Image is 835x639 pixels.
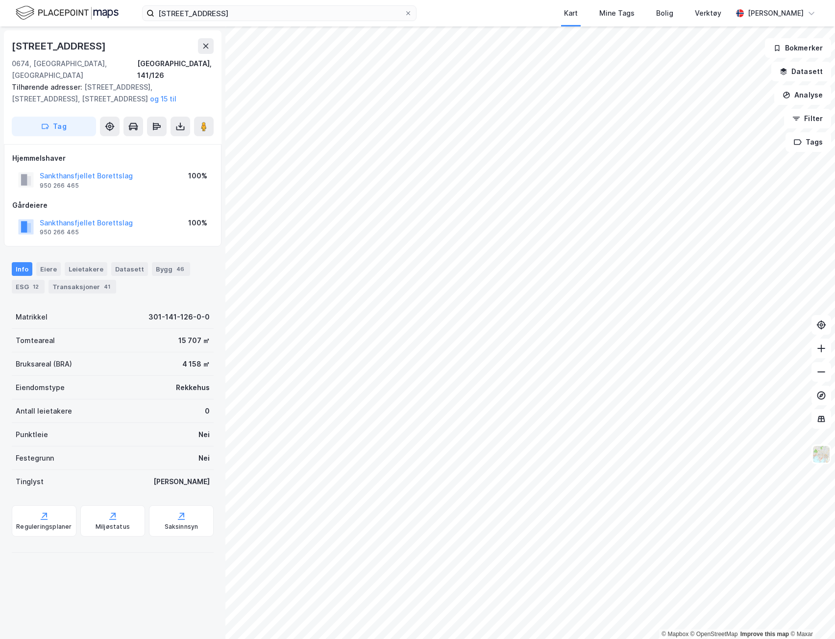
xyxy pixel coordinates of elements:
[152,262,190,276] div: Bygg
[165,523,198,531] div: Saksinnsyn
[12,81,206,105] div: [STREET_ADDRESS], [STREET_ADDRESS], [STREET_ADDRESS]
[49,280,116,294] div: Transaksjoner
[765,38,831,58] button: Bokmerker
[36,262,61,276] div: Eiere
[198,452,210,464] div: Nei
[12,152,213,164] div: Hjemmelshaver
[786,592,835,639] div: Kontrollprogram for chat
[16,311,48,323] div: Matrikkel
[690,631,738,638] a: OpenStreetMap
[102,282,112,292] div: 41
[12,83,84,91] span: Tilhørende adresser:
[16,4,119,22] img: logo.f888ab2527a4732fd821a326f86c7f29.svg
[12,117,96,136] button: Tag
[16,452,54,464] div: Festegrunn
[16,523,72,531] div: Reguleringsplaner
[182,358,210,370] div: 4 158 ㎡
[178,335,210,346] div: 15 707 ㎡
[16,358,72,370] div: Bruksareal (BRA)
[188,217,207,229] div: 100%
[12,199,213,211] div: Gårdeiere
[599,7,635,19] div: Mine Tags
[812,445,831,464] img: Z
[12,38,108,54] div: [STREET_ADDRESS]
[16,476,44,488] div: Tinglyst
[198,429,210,441] div: Nei
[748,7,804,19] div: [PERSON_NAME]
[12,280,45,294] div: ESG
[656,7,673,19] div: Bolig
[154,6,404,21] input: Søk på adresse, matrikkel, gårdeiere, leietakere eller personer
[137,58,214,81] div: [GEOGRAPHIC_DATA], 141/126
[174,264,186,274] div: 46
[31,282,41,292] div: 12
[16,429,48,441] div: Punktleie
[148,311,210,323] div: 301-141-126-0-0
[205,405,210,417] div: 0
[153,476,210,488] div: [PERSON_NAME]
[40,182,79,190] div: 950 266 465
[774,85,831,105] button: Analyse
[564,7,578,19] div: Kart
[771,62,831,81] button: Datasett
[176,382,210,393] div: Rekkehus
[65,262,107,276] div: Leietakere
[786,592,835,639] iframe: Chat Widget
[786,132,831,152] button: Tags
[16,335,55,346] div: Tomteareal
[740,631,789,638] a: Improve this map
[96,523,130,531] div: Miljøstatus
[16,382,65,393] div: Eiendomstype
[12,262,32,276] div: Info
[16,405,72,417] div: Antall leietakere
[662,631,688,638] a: Mapbox
[12,58,137,81] div: 0674, [GEOGRAPHIC_DATA], [GEOGRAPHIC_DATA]
[111,262,148,276] div: Datasett
[40,228,79,236] div: 950 266 465
[188,170,207,182] div: 100%
[695,7,721,19] div: Verktøy
[784,109,831,128] button: Filter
